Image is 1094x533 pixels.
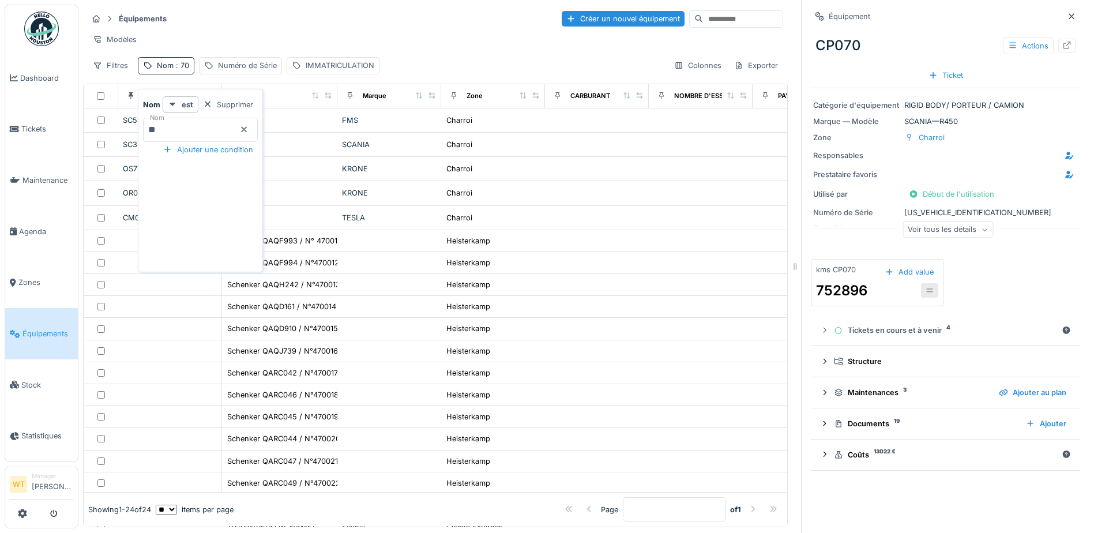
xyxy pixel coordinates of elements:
[446,411,490,422] div: Heisterkamp
[669,57,727,74] div: Colonnes
[834,356,1066,367] div: Structure
[123,187,217,198] div: OR01TF
[834,418,1017,429] div: Documents
[834,449,1057,460] div: Coûts
[815,382,1076,403] summary: Maintenances3Ajouter au plan
[446,389,490,400] div: Heisterkamp
[227,389,339,400] div: Schenker QARC046 / N°470018
[306,60,374,71] div: IMMATRICULATION
[446,323,490,334] div: Heisterkamp
[159,142,258,157] div: Ajouter une condition
[446,279,490,290] div: Heisterkamp
[1003,37,1054,54] div: Actions
[880,264,938,280] div: Add value
[815,444,1076,466] summary: Coûts13022 €
[467,91,483,101] div: Zone
[994,385,1071,400] div: Ajouter au plan
[123,139,217,150] div: SC355FP
[446,139,472,150] div: Charroi
[156,504,234,515] div: items per page
[816,280,867,301] div: 752896
[904,186,999,202] div: Début de l'utilisation
[143,99,160,110] strong: Nom
[815,413,1076,434] summary: Documents19Ajouter
[21,380,73,391] span: Stock
[182,99,193,110] strong: est
[227,433,340,444] div: Schenker QARC044 / N°470020
[32,472,73,481] div: Manager
[446,257,490,268] div: Heisterkamp
[22,328,73,339] span: Équipements
[123,115,217,126] div: SC591YI
[446,235,490,246] div: Heisterkamp
[148,113,167,123] label: Nom
[10,476,27,493] li: WT
[227,235,340,246] div: Schenker QAQF993 / N° 470011
[813,116,1078,127] div: SCANIA — R450
[446,301,490,312] div: Heisterkamp
[342,163,437,174] div: KRONE
[446,163,472,174] div: Charroi
[811,31,1080,61] div: CP070
[919,132,945,143] div: Charroi
[815,351,1076,372] summary: Structure
[21,430,73,441] span: Statistiques
[813,100,900,111] div: Catégorie d'équipement
[924,67,968,83] div: Ticket
[813,189,900,200] div: Utilisé par
[342,139,437,150] div: SCANIA
[227,279,340,290] div: Schenker QAQH242 / N°470013
[227,323,338,334] div: Schenker QAQD910 / N°470015
[446,433,490,444] div: Heisterkamp
[816,264,856,275] div: kms CP070
[903,222,993,238] div: Voir tous les détails
[1021,416,1071,431] div: Ajouter
[24,12,59,46] img: Badge_color-CXgf-gQk.svg
[227,411,339,422] div: Schenker QARC045 / N°470019
[227,478,340,489] div: Schenker QARC049 / N°470022
[123,163,217,174] div: OS77DG
[88,31,142,48] div: Modèles
[813,207,1078,218] div: [US_VEHICLE_IDENTIFICATION_NUMBER]
[829,11,870,22] div: Équipement
[342,212,437,223] div: TESLA
[446,212,472,223] div: Charroi
[21,123,73,134] span: Tickets
[32,472,73,497] li: [PERSON_NAME]
[114,13,171,24] strong: Équipements
[730,504,741,515] strong: of 1
[446,367,490,378] div: Heisterkamp
[174,61,189,70] span: : 70
[778,91,794,101] div: PAYS
[88,57,133,74] div: Filtres
[813,132,900,143] div: Zone
[815,320,1076,341] summary: Tickets en cours et à venir4
[446,456,490,467] div: Heisterkamp
[227,301,336,312] div: Schenker QAQD161 / N°470014
[157,60,189,71] div: Nom
[562,11,685,27] div: Créer un nouvel équipement
[20,73,73,84] span: Dashboard
[446,478,490,489] div: Heisterkamp
[19,226,73,237] span: Agenda
[446,187,472,198] div: Charroi
[342,115,437,126] div: FMS
[198,97,258,112] div: Supprimer
[227,257,339,268] div: Schenker QAQF994 / N°470012
[342,187,437,198] div: KRONE
[813,100,1078,111] div: RIGID BODY/ PORTEUR / CAMION
[22,175,73,186] span: Maintenance
[813,116,900,127] div: Marque — Modèle
[570,91,610,101] div: CARBURANT
[446,346,490,356] div: Heisterkamp
[227,456,338,467] div: Schenker QARC047 / N°470021
[674,91,734,101] div: NOMBRE D'ESSIEU
[729,57,783,74] div: Exporter
[88,504,151,515] div: Showing 1 - 24 of 24
[363,91,386,101] div: Marque
[834,387,990,398] div: Maintenances
[813,169,900,180] div: Prestataire favoris
[446,115,472,126] div: Charroi
[834,325,1057,336] div: Tickets en cours et à venir
[601,504,618,515] div: Page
